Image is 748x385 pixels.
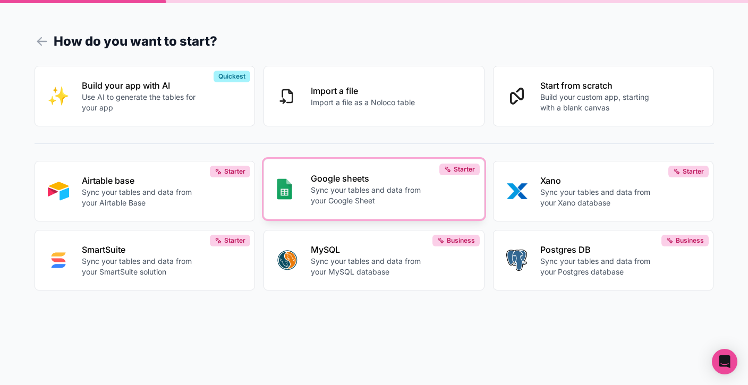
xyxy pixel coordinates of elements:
[82,79,200,92] p: Build your app with AI
[506,181,528,202] img: XANO
[712,349,737,374] div: Open Intercom Messenger
[82,92,200,113] p: Use AI to generate the tables for your app
[224,167,245,176] span: Starter
[35,230,256,290] button: SMART_SUITESmartSuiteSync your tables and data from your SmartSuite solutionStarter
[263,66,484,126] button: Import a fileImport a file as a Noloco table
[82,243,200,256] p: SmartSuite
[311,243,429,256] p: MySQL
[493,230,714,290] button: POSTGRESPostgres DBSync your tables and data from your Postgres databaseBusiness
[277,250,298,271] img: MYSQL
[311,172,429,185] p: Google sheets
[263,230,484,290] button: MYSQLMySQLSync your tables and data from your MySQL databaseBusiness
[447,236,475,245] span: Business
[493,161,714,221] button: XANOXanoSync your tables and data from your Xano databaseStarter
[540,92,658,113] p: Build your custom app, starting with a blank canvas
[35,66,256,126] button: INTERNAL_WITH_AIBuild your app with AIUse AI to generate the tables for your appQuickest
[35,161,256,221] button: AIRTABLEAirtable baseSync your tables and data from your Airtable BaseStarter
[540,174,658,187] p: Xano
[48,250,69,271] img: SMART_SUITE
[311,97,415,108] p: Import a file as a Noloco table
[540,256,658,277] p: Sync your tables and data from your Postgres database
[82,187,200,208] p: Sync your tables and data from your Airtable Base
[82,256,200,277] p: Sync your tables and data from your SmartSuite solution
[311,185,429,206] p: Sync your tables and data from your Google Sheet
[82,174,200,187] p: Airtable base
[35,32,714,51] h1: How do you want to start?
[277,178,292,200] img: GOOGLE_SHEETS
[676,236,704,245] span: Business
[683,167,704,176] span: Starter
[540,79,658,92] p: Start from scratch
[263,159,484,219] button: GOOGLE_SHEETSGoogle sheetsSync your tables and data from your Google SheetStarter
[311,256,429,277] p: Sync your tables and data from your MySQL database
[540,243,658,256] p: Postgres DB
[48,85,69,107] img: INTERNAL_WITH_AI
[493,66,714,126] button: Start from scratchBuild your custom app, starting with a blank canvas
[506,250,527,271] img: POSTGRES
[214,71,250,82] div: Quickest
[454,165,475,174] span: Starter
[224,236,245,245] span: Starter
[540,187,658,208] p: Sync your tables and data from your Xano database
[48,181,69,202] img: AIRTABLE
[311,84,415,97] p: Import a file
